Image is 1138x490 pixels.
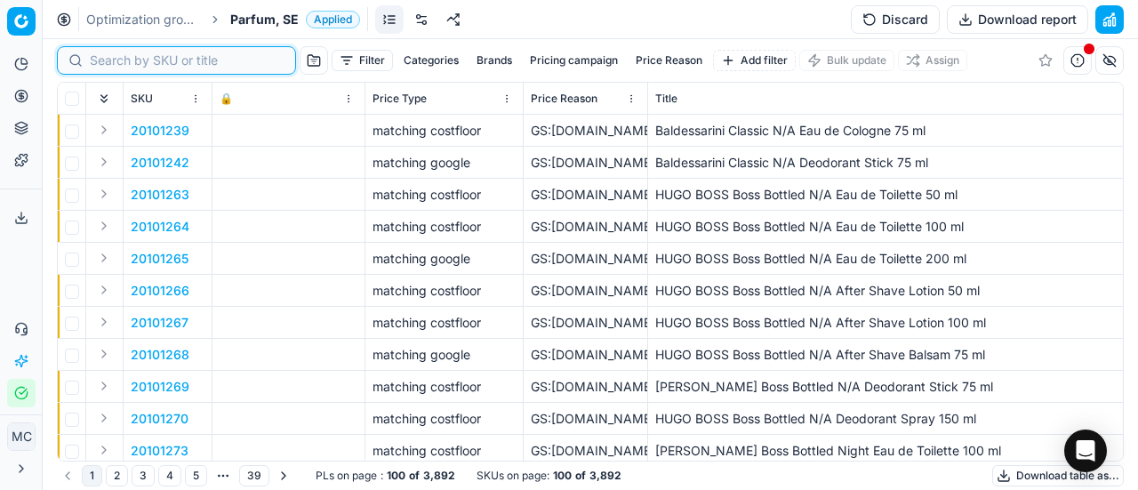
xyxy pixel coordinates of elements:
span: Parfum, SE [230,11,299,28]
span: SKUs on page : [477,469,549,483]
div: GS:[DOMAIN_NAME] [531,442,640,460]
div: GS:[DOMAIN_NAME] [531,122,640,140]
div: matching costfloor [373,378,516,396]
button: Bulk update [799,50,894,71]
strong: of [575,469,586,483]
div: GS:[DOMAIN_NAME] [531,378,640,396]
div: GS:[DOMAIN_NAME] [531,410,640,428]
div: GS:[DOMAIN_NAME] [531,154,640,172]
nav: pagination [57,463,294,488]
button: Brands [469,50,519,71]
button: 20101268 [131,346,189,364]
div: matching costfloor [373,122,516,140]
button: Go to previous page [57,465,78,486]
button: Expand [93,439,115,461]
button: 2 [106,465,128,486]
button: 20101265 [131,250,188,268]
strong: 100 [387,469,405,483]
div: matching google [373,346,516,364]
button: Download report [947,5,1088,34]
button: 3 [132,465,155,486]
div: matching costfloor [373,442,516,460]
a: Optimization groups [86,11,200,28]
button: Expand all [93,88,115,109]
button: 20101269 [131,378,189,396]
button: MC [7,422,36,451]
button: Expand [93,215,115,237]
button: Go to next page [273,465,294,486]
button: Expand [93,279,115,301]
div: matching costfloor [373,186,516,204]
div: : [316,469,455,483]
span: PLs on page [316,469,377,483]
button: Pricing campaign [523,50,625,71]
button: 20101270 [131,410,188,428]
button: 39 [239,465,269,486]
button: Categories [397,50,466,71]
div: matching costfloor [373,218,516,236]
button: Assign [898,50,967,71]
button: 5 [185,465,207,486]
span: Price Type [373,92,427,106]
button: Download table as... [992,465,1124,486]
button: Expand [93,311,115,333]
button: 20101267 [131,314,188,332]
button: 20101263 [131,186,189,204]
div: matching google [373,154,516,172]
strong: 3,892 [423,469,455,483]
div: matching costfloor [373,314,516,332]
span: SKU [131,92,153,106]
div: GS:[DOMAIN_NAME] [531,282,640,300]
span: Title [655,92,677,106]
button: 20101266 [131,282,189,300]
button: 4 [158,465,181,486]
div: GS:[DOMAIN_NAME] [531,186,640,204]
button: Expand [93,151,115,173]
button: 20101242 [131,154,189,172]
div: matching google [373,250,516,268]
span: MC [8,423,35,450]
button: Expand [93,183,115,205]
button: Discard [851,5,940,34]
button: Price Reason [629,50,709,71]
span: Parfum, SEApplied [230,11,360,28]
div: matching costfloor [373,282,516,300]
div: GS:[DOMAIN_NAME] [531,314,640,332]
div: GS:[DOMAIN_NAME] [531,250,640,268]
button: 1 [82,465,102,486]
button: 20101239 [131,122,189,140]
button: Expand [93,343,115,365]
strong: of [409,469,420,483]
nav: breadcrumb [86,11,360,28]
button: Filter [332,50,393,71]
button: Add filter [713,50,796,71]
div: GS:[DOMAIN_NAME] [531,346,640,364]
button: Expand [93,375,115,397]
span: 🔒 [220,92,233,106]
span: Price Reason [531,92,597,106]
input: Search by SKU or title [90,52,284,69]
button: Expand [93,407,115,429]
button: 20101264 [131,218,189,236]
button: 20101273 [131,442,188,460]
div: Open Intercom Messenger [1064,430,1107,472]
button: Expand [93,247,115,269]
div: GS:[DOMAIN_NAME] [531,218,640,236]
button: Expand [93,119,115,141]
strong: 100 [553,469,572,483]
span: Applied [306,11,360,28]
strong: 3,892 [589,469,621,483]
div: matching costfloor [373,410,516,428]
